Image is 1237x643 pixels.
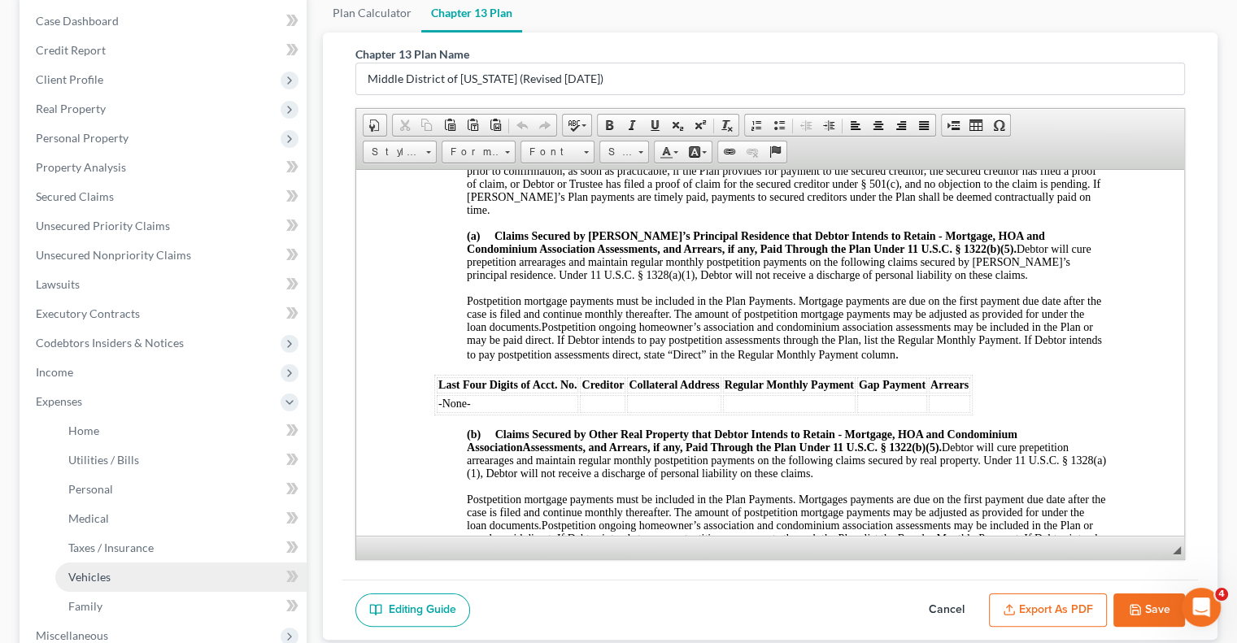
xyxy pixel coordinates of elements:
[111,125,745,163] span: Postpetition mortgage payments must be included in the Plan Payments. Mortgage payments are due o...
[521,141,578,163] span: Font
[718,141,741,163] a: Link
[36,219,170,232] span: Unsecured Priority Claims
[111,125,750,192] p: .
[55,563,307,592] a: Vehicles
[272,209,363,221] span: Collateral Address
[768,115,791,136] a: Insert/Remove Bulleted List
[68,541,154,554] span: Taxes / Insurance
[368,209,498,221] span: Regular Monthly Payment
[503,209,569,221] span: Gap Payment
[942,115,965,136] a: Insert Page Break for Printing
[1215,588,1228,601] span: 4
[716,115,738,136] a: Remove Format
[68,424,99,437] span: Home
[461,115,484,136] a: Paste as plain text
[55,475,307,504] a: Personal
[844,115,867,136] a: Align Left
[36,365,73,379] span: Income
[393,115,416,136] a: Cut
[621,115,643,136] a: Italic
[225,209,268,221] span: Creditor
[111,272,750,310] span: Debtor will cure prepetition arrearages and maintain regular monthly postpetition payments on the...
[68,511,109,525] span: Medical
[226,272,586,284] strong: , and Arrears, if any, Paid Through the Plan Under 11 U.S.C. § 1322(b)(5).
[36,394,82,408] span: Expenses
[364,141,420,163] span: Styles
[600,141,633,163] span: Size
[965,115,987,136] a: Table
[36,72,103,86] span: Client Profile
[563,115,591,136] a: Spell Checker
[23,211,307,241] a: Unsecured Priority Claims
[520,141,595,163] a: Font
[356,170,1184,536] iframe: Rich Text Editor, document-ckeditor
[356,63,1184,94] input: Enter name...
[534,115,556,136] a: Redo
[36,628,108,642] span: Miscellaneous
[1182,588,1221,627] iframe: Intercom live chat
[598,115,621,136] a: Bold
[795,115,817,136] a: Decrease Indent
[355,593,470,628] a: Editing Guide
[36,131,128,145] span: Personal Property
[643,115,666,136] a: Underline
[36,14,119,28] span: Case Dashboard
[1113,593,1185,628] button: Save
[36,336,184,350] span: Codebtors Insiders & Notices
[36,43,106,57] span: Credit Report
[111,60,734,111] span: Debtor will cure prepetition arrearages and maintain regular monthly postpetition payments on the...
[23,7,307,36] a: Case Dashboard
[111,324,749,362] span: Postpetition mortgage payments must be included in the Plan Payments. Mortgages payments are due ...
[36,306,140,320] span: Executory Contracts
[23,36,307,65] a: Credit Report
[442,141,516,163] a: Format
[166,272,226,284] strong: Assessments
[36,102,106,115] span: Real Property
[666,115,689,136] a: Subscript
[23,241,307,270] a: Unsecured Nonpriority Claims
[82,228,115,240] span: -None-
[68,570,111,584] span: Vehicles
[689,115,712,136] a: Superscript
[989,593,1107,628] button: Export as PDF
[363,141,437,163] a: Styles
[484,115,507,136] a: Paste from Word
[55,504,307,533] a: Medical
[913,115,935,136] a: Justify
[111,259,661,284] strong: (b) Claims Secured by Other Real Property that Debtor Intends to Retain - Mortgage, HOA and Condo...
[36,160,126,174] span: Property Analysis
[764,141,786,163] a: Anchor
[364,115,386,136] a: Document Properties
[355,46,469,63] label: Chapter 13 Plan Name
[23,299,307,328] a: Executory Contracts
[23,182,307,211] a: Secured Claims
[111,350,746,388] span: Postpetition ongoing homeowner’s association and condominium association assessments may be inclu...
[36,248,191,262] span: Unsecured Nonpriority Claims
[55,416,307,445] a: Home
[55,533,307,563] a: Taxes / Insurance
[82,209,220,221] span: Last Four Digits of Acct. No.
[68,482,113,496] span: Personal
[438,115,461,136] a: Paste
[1173,546,1181,554] span: Resize
[655,141,683,163] a: Text Color
[111,151,746,191] span: Postpetition ongoing homeowner’s association and condominium association assessments may be inclu...
[68,599,102,613] span: Family
[911,593,982,628] button: Cancel
[36,189,114,203] span: Secured Claims
[23,153,307,182] a: Property Analysis
[55,592,307,621] a: Family
[55,445,307,475] a: Utilities / Bills
[36,277,80,291] span: Lawsuits
[574,209,612,221] span: Arrears
[442,141,499,163] span: Format
[890,115,913,136] a: Align Right
[683,141,712,163] a: Background Color
[741,141,764,163] a: Unlink
[23,270,307,299] a: Lawsuits
[68,453,139,467] span: Utilities / Bills
[867,115,890,136] a: Center
[745,115,768,136] a: Insert/Remove Numbered List
[416,115,438,136] a: Copy
[111,60,689,85] strong: (a) Claims Secured by [PERSON_NAME]’s Principal Residence that Debtor Intends to Retain - Mortgag...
